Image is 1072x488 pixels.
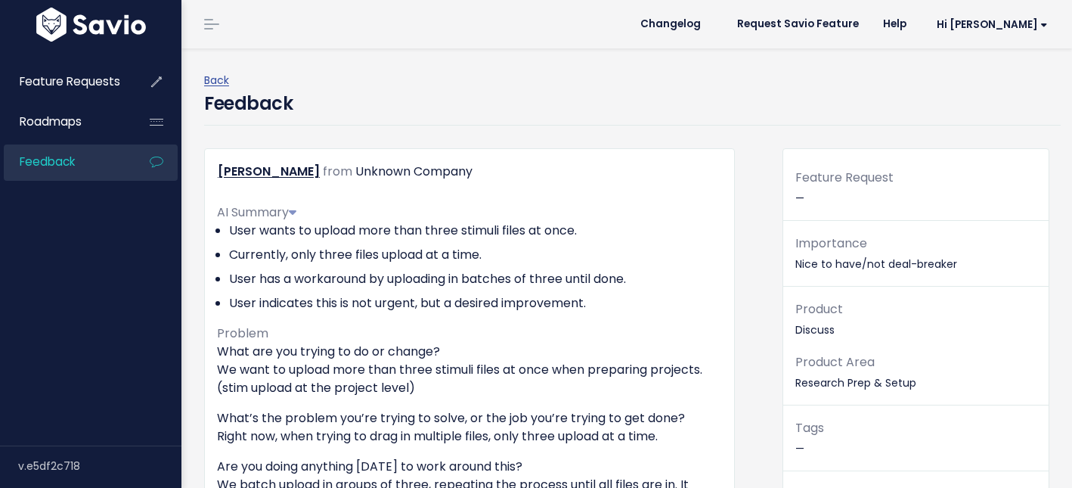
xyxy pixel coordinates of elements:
[20,73,120,89] span: Feature Requests
[795,233,1036,274] p: Nice to have/not deal-breaker
[4,64,125,99] a: Feature Requests
[4,145,125,179] a: Feedback
[18,446,181,486] div: v.e5df2c718
[937,19,1048,30] span: Hi [PERSON_NAME]
[217,325,268,342] span: Problem
[783,167,1049,221] div: —
[795,419,824,437] span: Tags
[725,13,871,36] a: Request Savio Feature
[229,294,722,312] li: User indicates this is not urgent, but a desired improvement.
[204,73,229,88] a: Back
[355,161,472,183] div: Unknown Company
[795,353,875,371] span: Product Area
[795,169,894,186] span: Feature Request
[217,343,722,397] p: What are you trying to do or change? We want to upload more than three stimuli files at once when...
[795,418,1036,458] p: —
[795,299,1036,340] p: Discuss
[229,222,722,240] li: User wants to upload more than three stimuli files at once.
[323,163,352,180] span: from
[795,235,867,252] span: Importance
[217,409,722,446] p: What’s the problem you’re trying to solve, or the job you’re trying to get done? Right now, when ...
[33,8,150,42] img: logo-white.9d6f32f41409.svg
[20,154,75,169] span: Feedback
[217,204,296,221] span: AI Summary
[871,13,919,36] a: Help
[20,113,82,129] span: Roadmaps
[919,13,1060,36] a: Hi [PERSON_NAME]
[640,19,701,30] span: Changelog
[4,104,125,139] a: Roadmaps
[795,352,1036,393] p: Research Prep & Setup
[204,90,293,117] h4: Feedback
[795,300,843,318] span: Product
[229,270,722,288] li: User has a workaround by uploading in batches of three until done.
[229,246,722,264] li: Currently, only three files upload at a time.
[218,163,320,180] a: [PERSON_NAME]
